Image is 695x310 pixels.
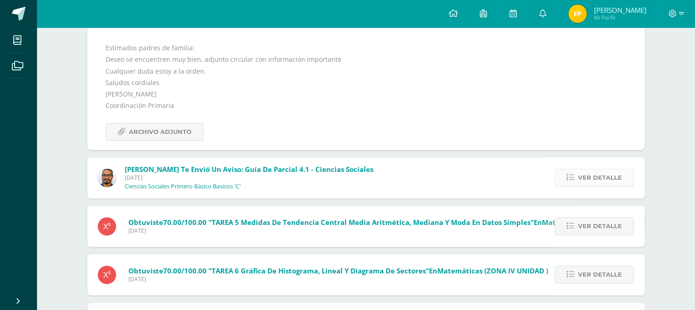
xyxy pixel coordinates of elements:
p: Ciencias Sociales Primero Básico Basicos 'C' [125,183,241,190]
span: Mi Perfil [594,14,646,21]
span: Matemáticas (ZONA IV UNIDAD ) [437,266,548,275]
span: Obtuviste en [128,266,548,275]
span: Archivo Adjunto [129,123,191,140]
span: [DATE] [128,227,653,235]
span: [PERSON_NAME] te envió un aviso: Guía de parcial 4.1 - Ciencias Sociales [125,165,373,174]
img: ef34ee16907c8215cd1846037ce38107.png [98,169,116,187]
span: [DATE] [128,275,548,283]
div: Estimados padres de familia: Deseo se encuentren muy bien, adjunto circular con información impor... [106,42,626,140]
img: 787040e7a78eb0fdcffd44337a306522.png [568,5,587,23]
span: Ver detalle [578,218,622,235]
span: Obtuviste en [128,218,653,227]
span: Ver detalle [578,169,622,186]
a: Archivo Adjunto [106,123,203,141]
span: 70.00/100.00 [163,218,207,227]
span: 70.00/100.00 [163,266,207,275]
span: [DATE] [125,174,373,182]
span: [PERSON_NAME] [594,5,646,15]
span: "TAREA 6 Gráfica de histograma, lineal y diagrama de sectores" [208,266,429,275]
span: "TAREA 5 Medidas de tendencia central Media aritmética, mediana y moda en datos simples" [208,218,534,227]
span: Ver detalle [578,266,622,283]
